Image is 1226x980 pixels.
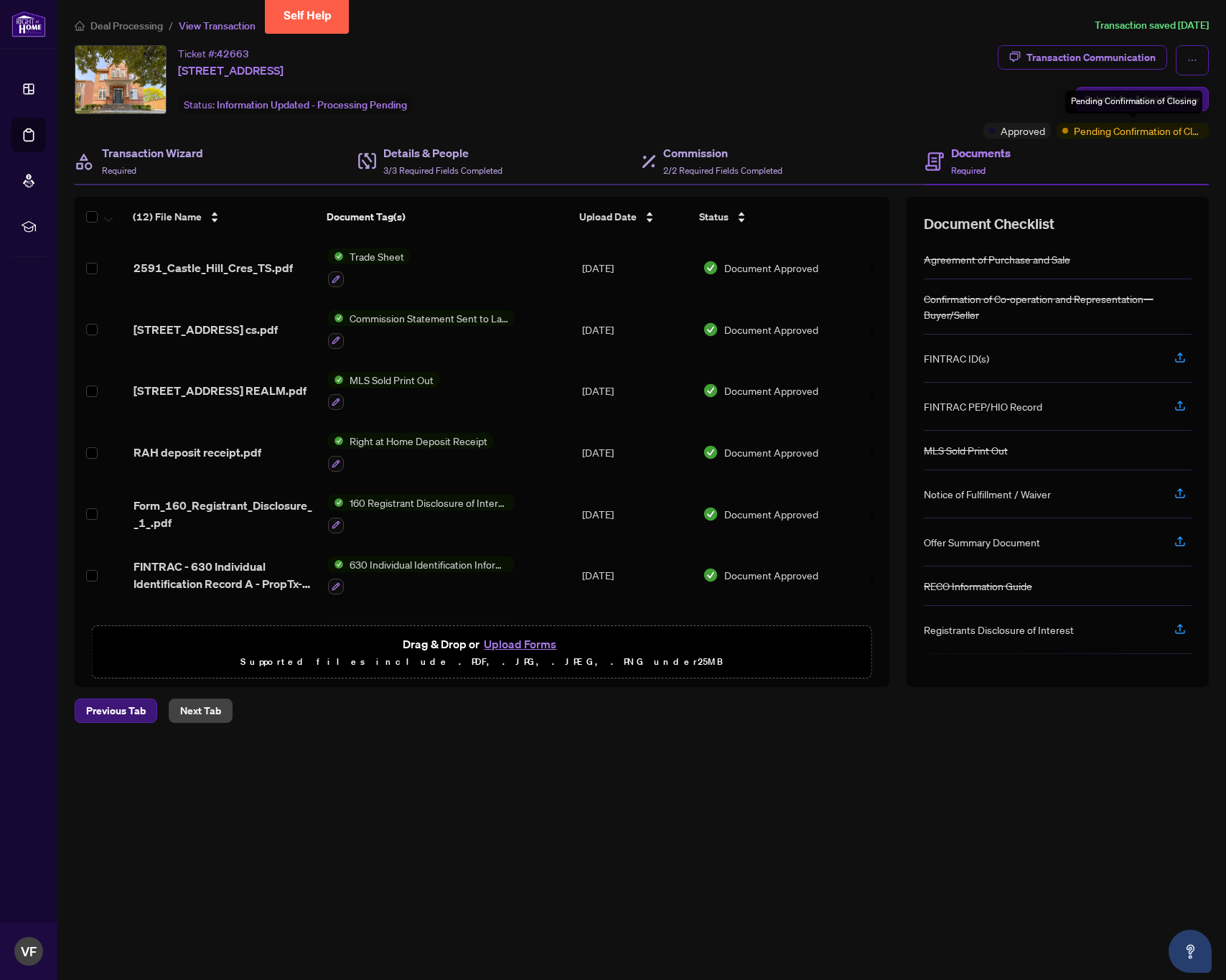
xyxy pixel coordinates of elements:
[924,214,1054,234] span: Document Checklist
[217,47,249,60] span: 42663
[102,165,136,176] span: Required
[924,442,1008,458] div: MLS Sold Print Out
[1095,17,1209,34] article: Transaction saved [DATE]
[1074,123,1203,139] span: Pending Confirmation of Closing
[924,291,1192,322] div: Confirmation of Co-operation and Representation—Buyer/Seller
[75,46,166,113] img: IMG-W12253502_1.jpg
[724,444,818,460] span: Document Approved
[344,433,493,449] span: Right at Home Deposit Receipt
[866,448,878,459] img: Logo
[703,444,719,460] img: Document Status
[134,497,317,531] span: Form_160_Registrant_Disclosure__1_.pdf
[703,383,719,398] img: Document Status
[134,259,293,276] span: 2591_Castle_Hill_Cres_TS.pdf
[383,144,502,162] h4: Details & People
[75,21,85,31] span: home
[179,19,256,32] span: View Transaction
[861,318,884,341] button: Logo
[328,248,344,264] img: Status Icon
[861,441,884,464] button: Logo
[178,45,249,62] div: Ticket #:
[861,564,884,587] button: Logo
[284,9,332,22] span: Self Help
[576,483,696,545] td: [DATE]
[328,433,344,449] img: Status Icon
[924,622,1074,638] div: Registrants Disclosure of Interest
[127,197,320,237] th: (12) File Name
[134,382,306,399] span: [STREET_ADDRESS] REALM.pdf
[328,310,344,326] img: Status Icon
[951,165,986,176] span: Required
[11,11,46,37] img: logo
[724,383,818,398] span: Document Approved
[344,310,514,326] span: Commission Statement Sent to Landlord
[861,256,884,279] button: Logo
[866,510,878,521] img: Logo
[133,209,202,225] span: (12) File Name
[134,558,317,592] span: FINTRAC - 630 Individual Identification Record A - PropTx-OREA_[DATE] 11_40_42.pdf
[576,545,696,607] td: [DATE]
[576,421,696,483] td: [DATE]
[344,248,410,264] span: Trade Sheet
[321,197,574,237] th: Document Tag(s)
[328,495,344,510] img: Status Icon
[86,699,146,722] span: Previous Tab
[663,144,782,162] h4: Commission
[134,321,278,338] span: [STREET_ADDRESS] cs.pdf
[951,144,1011,162] h4: Documents
[576,360,696,422] td: [DATE]
[1075,87,1209,111] button: Submit for Admin Review
[1085,88,1199,111] span: Submit for Admin Review
[866,325,878,337] img: Logo
[724,506,818,522] span: Document Approved
[178,95,413,114] div: Status:
[861,503,884,526] button: Logo
[924,578,1032,594] div: RECO Information Guide
[861,379,884,402] button: Logo
[1187,55,1197,65] span: ellipsis
[101,653,863,671] p: Supported files include .PDF, .JPG, .JPEG, .PNG under 25 MB
[328,556,344,572] img: Status Icon
[102,144,203,162] h4: Transaction Wizard
[383,165,502,176] span: 3/3 Required Fields Completed
[178,62,284,79] span: [STREET_ADDRESS]
[328,248,410,287] button: Status IconTrade Sheet
[90,19,163,32] span: Deal Processing
[699,209,729,225] span: Status
[75,699,157,723] button: Previous Tab
[479,635,561,653] button: Upload Forms
[328,372,439,411] button: Status IconMLS Sold Print Out
[344,617,514,633] span: 634 Politically Exposed Person/Head of International Organization Checklist/Record
[574,197,693,237] th: Upload Date
[579,209,637,225] span: Upload Date
[924,251,1070,267] div: Agreement of Purchase and Sale
[724,567,818,583] span: Document Approved
[1065,90,1202,113] div: Pending Confirmation of Closing
[724,322,818,337] span: Document Approved
[703,506,719,522] img: Document Status
[924,534,1040,550] div: Offer Summary Document
[328,495,514,533] button: Status Icon160 Registrant Disclosure of Interest - Acquisition ofProperty
[924,350,989,366] div: FINTRAC ID(s)
[866,571,878,583] img: Logo
[1169,930,1212,973] button: Open asap
[328,433,493,472] button: Status IconRight at Home Deposit Receipt
[576,237,696,299] td: [DATE]
[328,310,514,349] button: Status IconCommission Statement Sent to Landlord
[1026,46,1156,69] div: Transaction Communication
[703,260,719,276] img: Document Status
[663,165,782,176] span: 2/2 Required Fields Completed
[924,486,1051,502] div: Notice of Fulfillment / Waiver
[724,260,818,276] span: Document Approved
[998,45,1167,70] button: Transaction Communication
[924,398,1042,414] div: FINTRAC PEP/HIO Record
[344,556,514,572] span: 630 Individual Identification Information Record
[328,617,514,656] button: Status Icon634 Politically Exposed Person/Head of International Organization Checklist/Record
[93,626,871,679] span: Drag & Drop orUpload FormsSupported files include .PDF, .JPG, .JPEG, .PNG under25MB
[169,17,173,34] li: /
[344,495,514,510] span: 160 Registrant Disclosure of Interest - Acquisition ofProperty
[576,299,696,360] td: [DATE]
[703,567,719,583] img: Document Status
[866,264,878,276] img: Logo
[328,556,514,595] button: Status Icon630 Individual Identification Information Record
